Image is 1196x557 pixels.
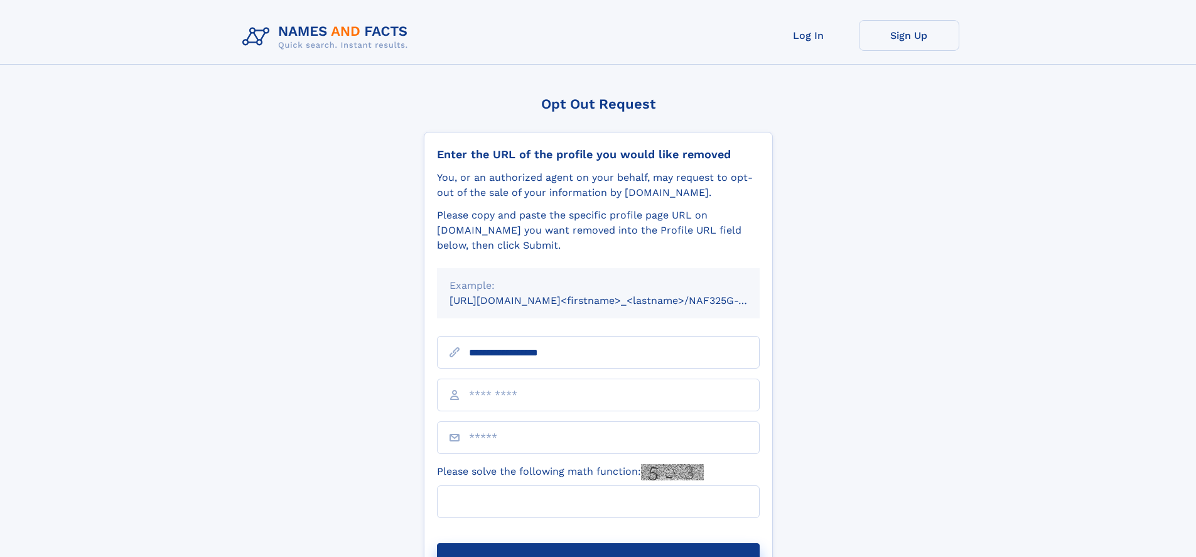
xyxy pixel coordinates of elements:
a: Log In [758,20,859,51]
div: Enter the URL of the profile you would like removed [437,148,760,161]
div: Please copy and paste the specific profile page URL on [DOMAIN_NAME] you want removed into the Pr... [437,208,760,253]
small: [URL][DOMAIN_NAME]<firstname>_<lastname>/NAF325G-xxxxxxxx [450,295,784,306]
div: You, or an authorized agent on your behalf, may request to opt-out of the sale of your informatio... [437,170,760,200]
label: Please solve the following math function: [437,464,704,480]
img: Logo Names and Facts [237,20,418,54]
div: Example: [450,278,747,293]
a: Sign Up [859,20,959,51]
div: Opt Out Request [424,96,773,112]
